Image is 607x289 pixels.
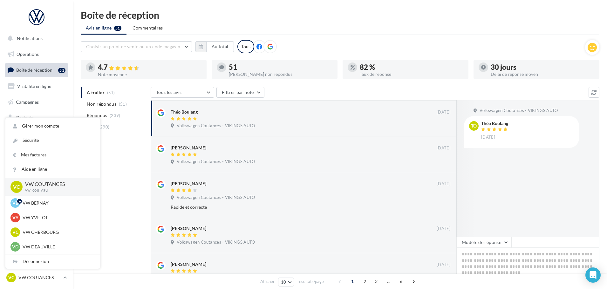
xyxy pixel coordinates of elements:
span: Campagnes [16,99,39,104]
span: Opérations [17,51,39,57]
span: Tous les avis [156,89,182,95]
span: Répondus [87,112,107,119]
div: Délai de réponse moyen [491,72,594,76]
div: Rapide et correcte [171,204,409,210]
span: Afficher [260,279,275,285]
div: [PERSON_NAME] [171,181,206,187]
span: (290) [99,124,110,129]
p: VW COUTANCES [18,274,61,281]
div: 30 jours [491,64,594,71]
a: Contacts [4,111,69,124]
span: VY [12,214,18,221]
div: Note moyenne [98,72,201,77]
span: To [471,123,477,129]
p: VW CHERBOURG [23,229,92,235]
span: Volkswagen Coutances - VIKINGS AUTO [177,240,255,245]
a: PLV et print personnalisable [4,158,69,177]
span: VC [12,229,18,235]
span: (239) [110,113,120,118]
span: ... [384,276,394,286]
button: Tous les avis [151,87,214,98]
span: [DATE] [437,181,451,187]
span: (51) [119,102,127,107]
span: Volkswagen Coutances - VIKINGS AUTO [177,123,255,129]
div: 51 [229,64,332,71]
a: Mes factures [5,148,100,162]
span: 3 [371,276,381,286]
button: Au total [195,41,234,52]
span: 10 [281,279,286,285]
span: [DATE] [437,109,451,115]
span: Notifications [17,36,43,41]
p: VW DEAUVILLE [23,244,92,250]
span: Non répondus [87,101,116,107]
a: Gérer mon compte [5,119,100,133]
span: Boîte de réception [16,67,52,73]
div: 4.7 [98,64,201,71]
span: VB [12,200,18,206]
span: VD [12,244,18,250]
span: Volkswagen Coutances - VIKINGS AUTO [177,195,255,200]
span: [DATE] [437,262,451,268]
button: 10 [278,278,294,286]
p: VW YVETOT [23,214,92,221]
p: VW BERNAY [23,200,92,206]
div: Théo Boulang [481,121,509,126]
a: Campagnes [4,95,69,109]
div: [PERSON_NAME] [171,225,206,232]
span: VC [8,274,14,281]
div: Boîte de réception [81,10,599,20]
span: résultats/page [297,279,324,285]
div: [PERSON_NAME] [171,145,206,151]
button: Au total [206,41,234,52]
a: Sécurité [5,133,100,148]
div: [PERSON_NAME] [171,261,206,267]
span: Volkswagen Coutances - VIKINGS AUTO [480,108,558,114]
button: Filtrer par note [216,87,264,98]
span: 2 [360,276,370,286]
a: Médiathèque [4,127,69,140]
button: Notifications [4,32,67,45]
span: Commentaires [133,25,163,31]
a: Aide en ligne [5,162,100,176]
a: Opérations [4,48,69,61]
a: Campagnes DataOnDemand [4,180,69,198]
p: vw-cou-vau [25,187,90,193]
span: [DATE] [437,145,451,151]
div: [PERSON_NAME] non répondus [229,72,332,76]
span: 1 [347,276,358,286]
p: VW COUTANCES [25,181,90,188]
div: Open Intercom Messenger [585,267,601,283]
div: Tous [237,40,254,53]
div: Taux de réponse [360,72,463,76]
span: Choisir un point de vente ou un code magasin [86,44,180,49]
button: Choisir un point de vente ou un code magasin [81,41,192,52]
div: Théo Boulang [171,109,198,115]
a: Boîte de réception51 [4,63,69,77]
span: [DATE] [481,135,495,140]
a: Calendrier [4,143,69,156]
a: Visibilité en ligne [4,80,69,93]
span: VC [13,183,20,190]
span: Visibilité en ligne [17,83,51,89]
div: 51 [58,68,65,73]
span: Volkswagen Coutances - VIKINGS AUTO [177,159,255,165]
button: Modèle de réponse [456,237,512,248]
span: [DATE] [437,226,451,232]
div: 82 % [360,64,463,71]
span: 6 [396,276,406,286]
div: Déconnexion [5,254,100,269]
a: VC VW COUTANCES [5,272,68,284]
span: Contacts [16,115,34,120]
